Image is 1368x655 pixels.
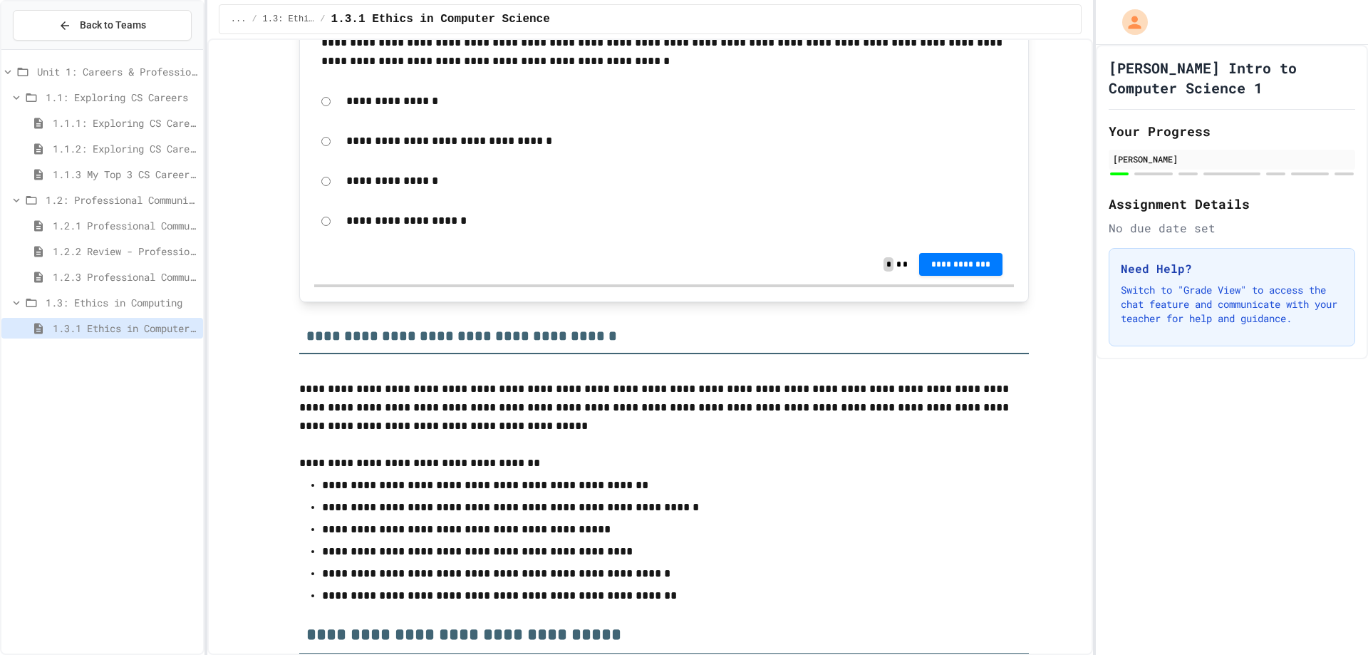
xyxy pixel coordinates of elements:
[263,14,315,25] span: 1.3: Ethics in Computing
[1109,58,1355,98] h1: [PERSON_NAME] Intro to Computer Science 1
[231,14,247,25] span: ...
[46,192,197,207] span: 1.2: Professional Communication
[1109,220,1355,237] div: No due date set
[53,167,197,182] span: 1.1.3 My Top 3 CS Careers!
[252,14,256,25] span: /
[1121,283,1343,326] p: Switch to "Grade View" to access the chat feature and communicate with your teacher for help and ...
[320,14,325,25] span: /
[46,90,197,105] span: 1.1: Exploring CS Careers
[80,18,146,33] span: Back to Teams
[37,64,197,79] span: Unit 1: Careers & Professionalism
[46,295,197,310] span: 1.3: Ethics in Computing
[331,11,550,28] span: 1.3.1 Ethics in Computer Science
[53,218,197,233] span: 1.2.1 Professional Communication
[1107,6,1151,38] div: My Account
[53,321,197,336] span: 1.3.1 Ethics in Computer Science
[53,141,197,156] span: 1.1.2: Exploring CS Careers - Review
[13,10,192,41] button: Back to Teams
[1109,121,1355,141] h2: Your Progress
[53,244,197,259] span: 1.2.2 Review - Professional Communication
[1113,153,1351,165] div: [PERSON_NAME]
[1121,260,1343,277] h3: Need Help?
[53,269,197,284] span: 1.2.3 Professional Communication Challenge
[1109,194,1355,214] h2: Assignment Details
[53,115,197,130] span: 1.1.1: Exploring CS Careers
